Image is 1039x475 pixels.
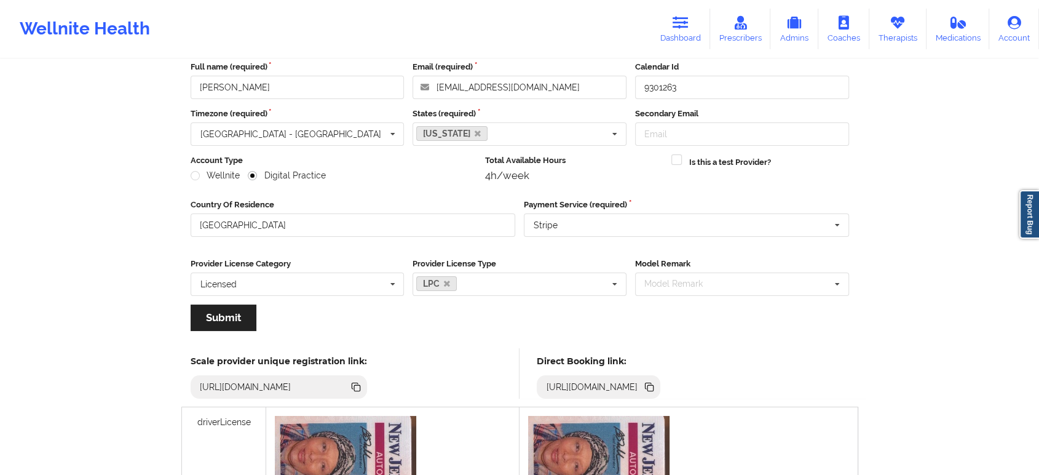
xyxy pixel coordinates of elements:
[413,108,626,120] label: States (required)
[635,258,849,270] label: Model Remark
[191,258,405,270] label: Provider License Category
[413,76,626,99] input: Email address
[869,9,926,49] a: Therapists
[534,221,558,230] div: Stripe
[413,61,626,73] label: Email (required)
[195,381,296,393] div: [URL][DOMAIN_NAME]
[641,277,721,291] div: Model Remark
[191,199,516,211] label: Country Of Residence
[485,154,663,167] label: Total Available Hours
[770,9,818,49] a: Admins
[926,9,990,49] a: Medications
[537,356,660,367] h5: Direct Booking link:
[635,61,849,73] label: Calendar Id
[248,170,325,181] label: Digital Practice
[191,154,477,167] label: Account Type
[191,108,405,120] label: Timezone (required)
[651,9,710,49] a: Dashboard
[541,381,642,393] div: [URL][DOMAIN_NAME]
[635,76,849,99] input: Calendar Id
[689,156,771,169] label: Is this a test Provider?
[191,170,240,181] label: Wellnite
[191,305,256,331] button: Submit
[191,76,405,99] input: Full name
[200,280,237,289] div: Licensed
[416,276,457,291] a: LPC
[413,258,626,270] label: Provider License Type
[191,356,367,367] h5: Scale provider unique registration link:
[416,126,488,141] a: [US_STATE]
[200,130,381,138] div: [GEOGRAPHIC_DATA] - [GEOGRAPHIC_DATA]
[635,108,849,120] label: Secondary Email
[710,9,771,49] a: Prescribers
[635,122,849,146] input: Email
[989,9,1039,49] a: Account
[191,61,405,73] label: Full name (required)
[485,169,663,182] div: 4h/week
[1019,190,1039,239] a: Report Bug
[818,9,869,49] a: Coaches
[524,199,849,211] label: Payment Service (required)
